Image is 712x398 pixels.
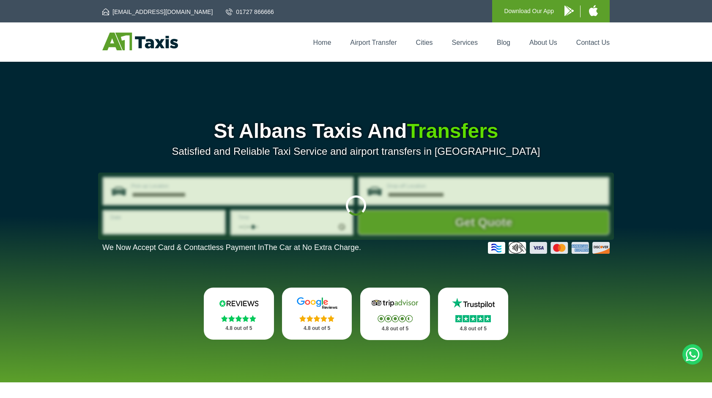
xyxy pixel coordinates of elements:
p: We Now Accept Card & Contactless Payment In [102,243,361,252]
a: Contact Us [576,39,610,46]
img: A1 Taxis Android App [564,5,574,16]
a: Home [313,39,331,46]
img: Tripadvisor [370,297,420,310]
p: Satisfied and Reliable Taxi Service and airport transfers in [GEOGRAPHIC_DATA] [102,145,610,157]
p: 4.8 out of 5 [370,324,421,334]
span: Transfers [407,120,498,142]
img: A1 Taxis St Albans LTD [102,33,178,50]
a: Services [452,39,478,46]
a: Tripadvisor Stars 4.8 out of 5 [360,288,430,340]
a: Trustpilot Stars 4.8 out of 5 [438,288,508,340]
img: Stars [299,315,334,322]
p: 4.8 out of 5 [291,323,343,334]
a: Reviews.io Stars 4.8 out of 5 [204,288,274,340]
a: Blog [497,39,510,46]
img: Stars [378,315,413,322]
img: Google [292,297,342,310]
a: 01727 866666 [226,8,274,16]
a: Google Stars 4.8 out of 5 [282,288,352,340]
a: About Us [529,39,557,46]
span: The Car at No Extra Charge. [264,243,361,252]
a: Airport Transfer [350,39,397,46]
img: Stars [455,315,491,322]
h1: St Albans Taxis And [102,121,610,141]
p: 4.8 out of 5 [213,323,265,334]
img: Reviews.io [214,297,264,310]
img: Trustpilot [448,297,498,310]
img: Stars [221,315,256,322]
a: [EMAIL_ADDRESS][DOMAIN_NAME] [102,8,213,16]
a: Cities [416,39,433,46]
p: 4.8 out of 5 [447,324,499,334]
img: A1 Taxis iPhone App [589,5,598,16]
p: Download Our App [504,6,554,16]
img: Credit And Debit Cards [488,242,610,254]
